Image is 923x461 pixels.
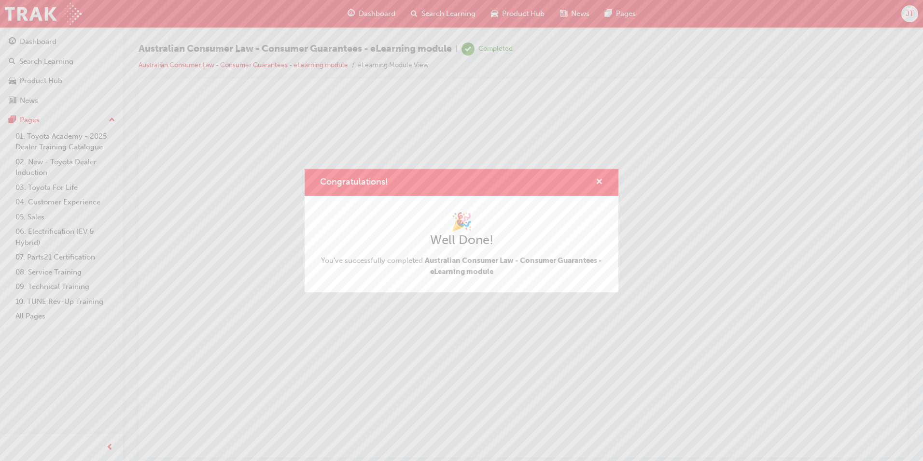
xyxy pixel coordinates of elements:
button: cross-icon [596,176,603,188]
h2: Well Done! [320,232,603,248]
div: You may now leave this page. [4,172,750,183]
span: cross-icon [596,178,603,187]
span: Congratulations! [320,176,388,187]
span: You've successfully completed [320,255,603,277]
div: Congratulations! [305,169,618,293]
span: Australian Consumer Law - Consumer Guarantees - eLearning module [425,256,602,276]
div: 👋 Bye! [4,145,750,162]
h1: 🎉 [320,211,603,232]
